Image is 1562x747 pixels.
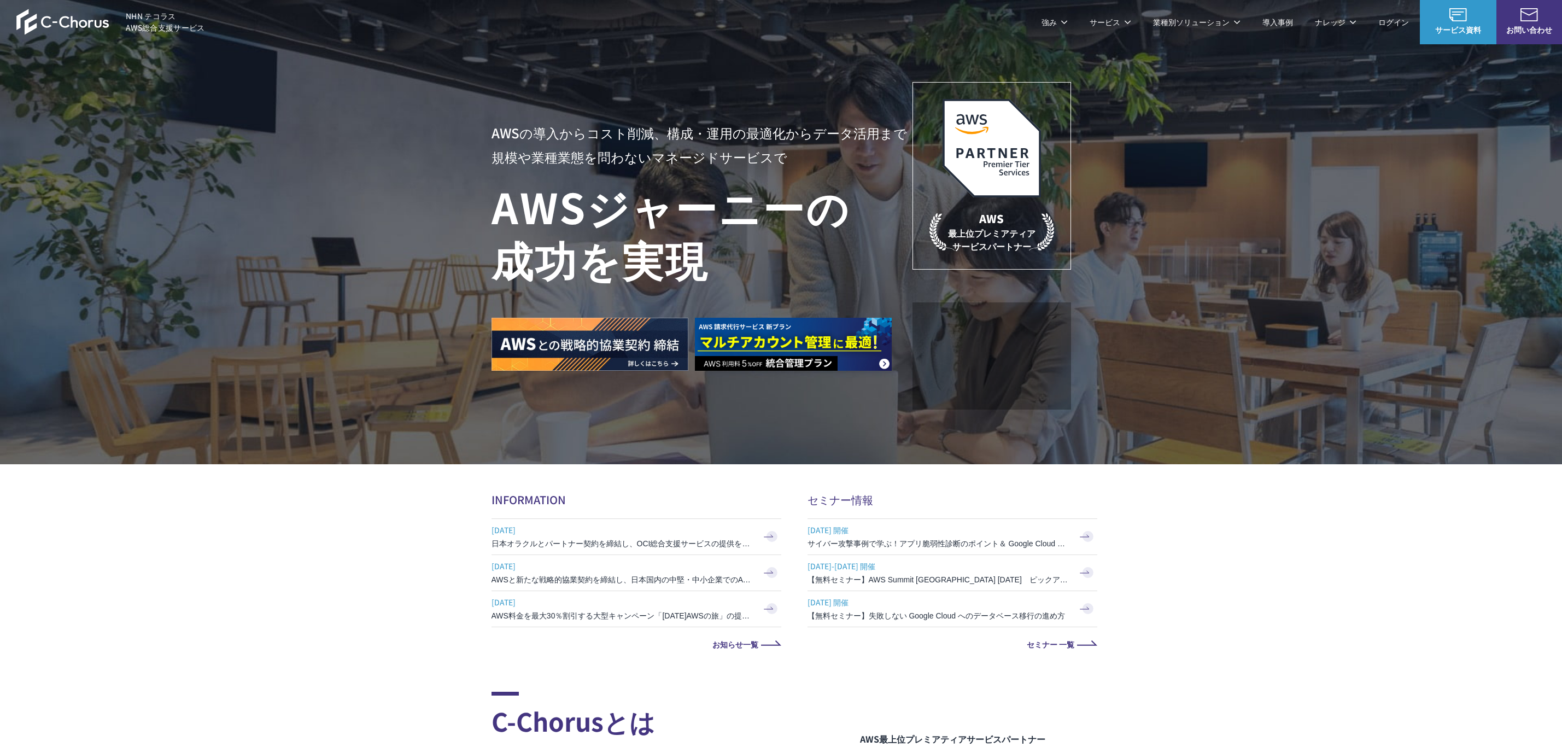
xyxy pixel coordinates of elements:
[695,318,892,371] img: AWS請求代行サービス 統合管理プラン
[1520,8,1538,21] img: お問い合わせ
[808,522,1070,538] span: [DATE] 開催
[943,99,1041,197] img: AWSプレミアティアサービスパートナー
[492,519,781,555] a: [DATE] 日本オラクルとパートナー契約を締結し、OCI総合支援サービスの提供を開始
[808,591,1097,627] a: [DATE] 開催 【無料セミナー】失敗しない Google Cloud へのデータベース移行の進め方
[126,10,205,33] span: NHN テコラス AWS総合支援サービス
[1496,24,1562,36] span: お問い合わせ
[808,610,1070,621] h3: 【無料セミナー】失敗しない Google Cloud へのデータベース移行の進め方
[492,121,912,169] p: AWSの導入からコスト削減、 構成・運用の最適化からデータ活用まで 規模や業種業態を問わない マネージドサービスで
[492,180,912,285] h1: AWS ジャーニーの 成功を実現
[934,319,1049,399] img: 契約件数
[492,692,835,740] h2: C-Chorusとは
[929,211,1054,253] p: 最上位プレミアティア サービスパートナー
[492,538,754,549] h3: 日本オラクルとパートナー契約を締結し、OCI総合支援サービスの提供を開始
[492,574,754,585] h3: AWSと新たな戦略的協業契約を締結し、日本国内の中堅・中小企業でのAWS活用を加速
[492,492,781,507] h2: INFORMATION
[492,555,781,591] a: [DATE] AWSと新たな戦略的協業契約を締結し、日本国内の中堅・中小企業でのAWS活用を加速
[492,558,754,574] span: [DATE]
[1042,16,1068,28] p: 強み
[492,594,754,610] span: [DATE]
[16,9,205,35] a: AWS総合支援サービス C-Chorus NHN テコラスAWS総合支援サービス
[808,519,1097,555] a: [DATE] 開催 サイバー攻撃事例で学ぶ！アプリ脆弱性診断のポイント＆ Google Cloud セキュリティ対策
[808,640,1097,648] a: セミナー 一覧
[808,538,1070,549] h3: サイバー攻撃事例で学ぶ！アプリ脆弱性診断のポイント＆ Google Cloud セキュリティ対策
[808,555,1097,591] a: [DATE]-[DATE] 開催 【無料セミナー】AWS Summit [GEOGRAPHIC_DATA] [DATE] ピックアップセッション
[808,574,1070,585] h3: 【無料セミナー】AWS Summit [GEOGRAPHIC_DATA] [DATE] ピックアップセッション
[1153,16,1241,28] p: 業種別ソリューション
[492,522,754,538] span: [DATE]
[808,558,1070,574] span: [DATE]-[DATE] 開催
[1378,16,1409,28] a: ログイン
[808,594,1070,610] span: [DATE] 開催
[492,610,754,621] h3: AWS料金を最大30％割引する大型キャンペーン「[DATE]AWSの旅」の提供を開始
[1090,16,1131,28] p: サービス
[492,591,781,627] a: [DATE] AWS料金を最大30％割引する大型キャンペーン「[DATE]AWSの旅」の提供を開始
[1315,16,1356,28] p: ナレッジ
[492,318,688,371] img: AWSとの戦略的協業契約 締結
[492,640,781,648] a: お知らせ一覧
[979,211,1004,226] em: AWS
[1262,16,1293,28] a: 導入事例
[1449,8,1467,21] img: AWS総合支援サービス C-Chorus サービス資料
[1420,24,1496,36] span: サービス資料
[808,492,1097,507] h2: セミナー情報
